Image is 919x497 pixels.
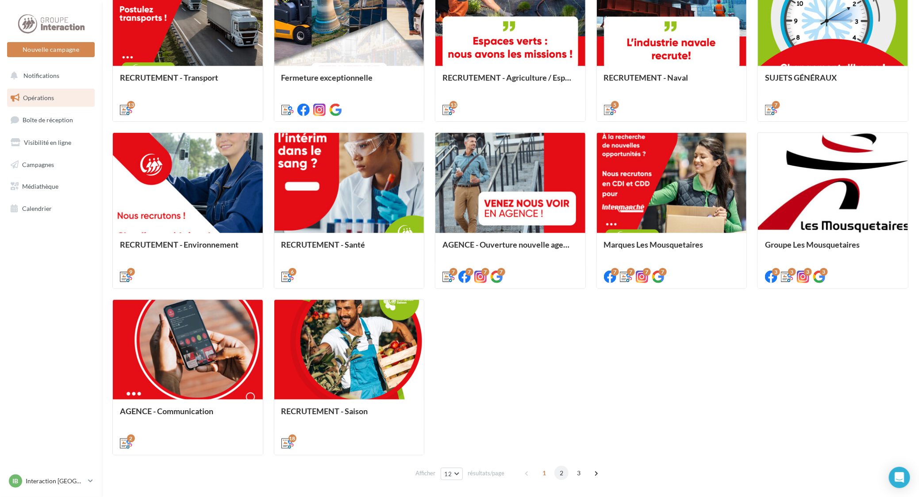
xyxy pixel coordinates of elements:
div: AGENCE - Communication [120,407,256,424]
div: 7 [497,268,505,276]
div: Open Intercom Messenger [889,467,910,488]
span: Calendrier [22,205,52,212]
div: 18 [288,435,296,443]
span: IB [13,477,19,485]
a: Médiathèque [5,177,96,196]
a: Visibilité en ligne [5,133,96,152]
div: 7 [772,101,780,109]
div: 13 [450,101,458,109]
div: RECRUTEMENT - Santé [281,240,417,258]
div: 7 [627,268,635,276]
div: SUJETS GÉNÉRAUX [765,73,901,91]
div: Groupe Les Mousquetaires [765,240,901,258]
div: 7 [659,268,667,276]
span: résultats/page [468,469,504,478]
div: Fermeture exceptionnelle [281,73,417,91]
div: 7 [643,268,651,276]
div: 3 [804,268,812,276]
span: Afficher [416,469,436,478]
div: 7 [450,268,458,276]
div: 3 [772,268,780,276]
div: 2 [127,435,135,443]
span: Campagnes [22,160,54,168]
div: RECRUTEMENT - Agriculture / Espaces verts [442,73,578,91]
span: Notifications [23,72,59,79]
p: Interaction [GEOGRAPHIC_DATA] [26,477,85,485]
div: 5 [611,101,619,109]
div: RECRUTEMENT - Environnement [120,240,256,258]
div: AGENCE - Ouverture nouvelle agence [442,240,578,258]
span: Boîte de réception [23,116,73,124]
a: Calendrier [5,199,96,218]
button: Notifications [5,66,93,85]
a: Campagnes [5,155,96,174]
div: 9 [127,268,135,276]
span: 1 [537,466,551,480]
button: 12 [441,468,463,480]
div: 3 [820,268,828,276]
div: 7 [611,268,619,276]
span: Médiathèque [22,182,58,190]
a: IB Interaction [GEOGRAPHIC_DATA] [7,473,95,489]
button: Nouvelle campagne [7,42,95,57]
div: 3 [788,268,796,276]
div: Marques Les Mousquetaires [604,240,740,258]
div: RECRUTEMENT - Saison [281,407,417,424]
a: Opérations [5,89,96,107]
div: 6 [288,268,296,276]
div: 7 [481,268,489,276]
span: 12 [445,470,452,478]
div: RECRUTEMENT - Transport [120,73,256,91]
span: Opérations [23,94,54,101]
div: 13 [127,101,135,109]
span: 3 [572,466,586,480]
span: Visibilité en ligne [24,139,71,146]
div: 7 [465,268,473,276]
span: 2 [554,466,569,480]
div: RECRUTEMENT - Naval [604,73,740,91]
a: Boîte de réception [5,110,96,129]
